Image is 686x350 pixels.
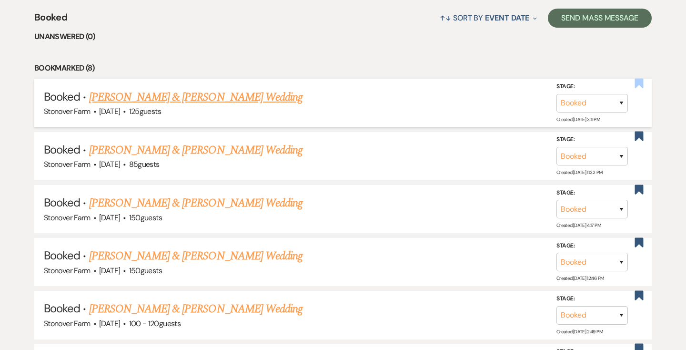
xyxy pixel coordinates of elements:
[89,142,303,159] a: [PERSON_NAME] & [PERSON_NAME] Wedding
[44,159,91,169] span: Stonover Farm
[129,266,162,276] span: 150 guests
[99,106,120,116] span: [DATE]
[99,266,120,276] span: [DATE]
[44,301,80,316] span: Booked
[556,134,628,145] label: Stage:
[44,106,91,116] span: Stonover Farm
[89,89,303,106] a: [PERSON_NAME] & [PERSON_NAME] Wedding
[556,169,602,175] span: Created: [DATE] 11:32 PM
[89,300,303,318] a: [PERSON_NAME] & [PERSON_NAME] Wedding
[556,116,600,123] span: Created: [DATE] 3:11 PM
[556,82,628,92] label: Stage:
[44,248,80,263] span: Booked
[44,266,91,276] span: Stonover Farm
[556,188,628,198] label: Stage:
[556,241,628,251] label: Stage:
[436,5,541,31] button: Sort By Event Date
[485,13,529,23] span: Event Date
[129,106,161,116] span: 125 guests
[99,319,120,329] span: [DATE]
[99,213,120,223] span: [DATE]
[44,195,80,210] span: Booked
[556,275,604,281] span: Created: [DATE] 12:46 PM
[89,247,303,265] a: [PERSON_NAME] & [PERSON_NAME] Wedding
[556,294,628,304] label: Stage:
[440,13,451,23] span: ↑↓
[556,222,601,228] span: Created: [DATE] 4:17 PM
[129,319,181,329] span: 100 - 120 guests
[129,213,162,223] span: 150 guests
[34,62,652,74] li: Bookmarked (8)
[89,195,303,212] a: [PERSON_NAME] & [PERSON_NAME] Wedding
[34,31,652,43] li: Unanswered (0)
[129,159,160,169] span: 85 guests
[99,159,120,169] span: [DATE]
[44,213,91,223] span: Stonover Farm
[44,142,80,157] span: Booked
[44,319,91,329] span: Stonover Farm
[556,328,603,334] span: Created: [DATE] 2:49 PM
[34,10,67,31] span: Booked
[548,9,652,28] button: Send Mass Message
[44,89,80,104] span: Booked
